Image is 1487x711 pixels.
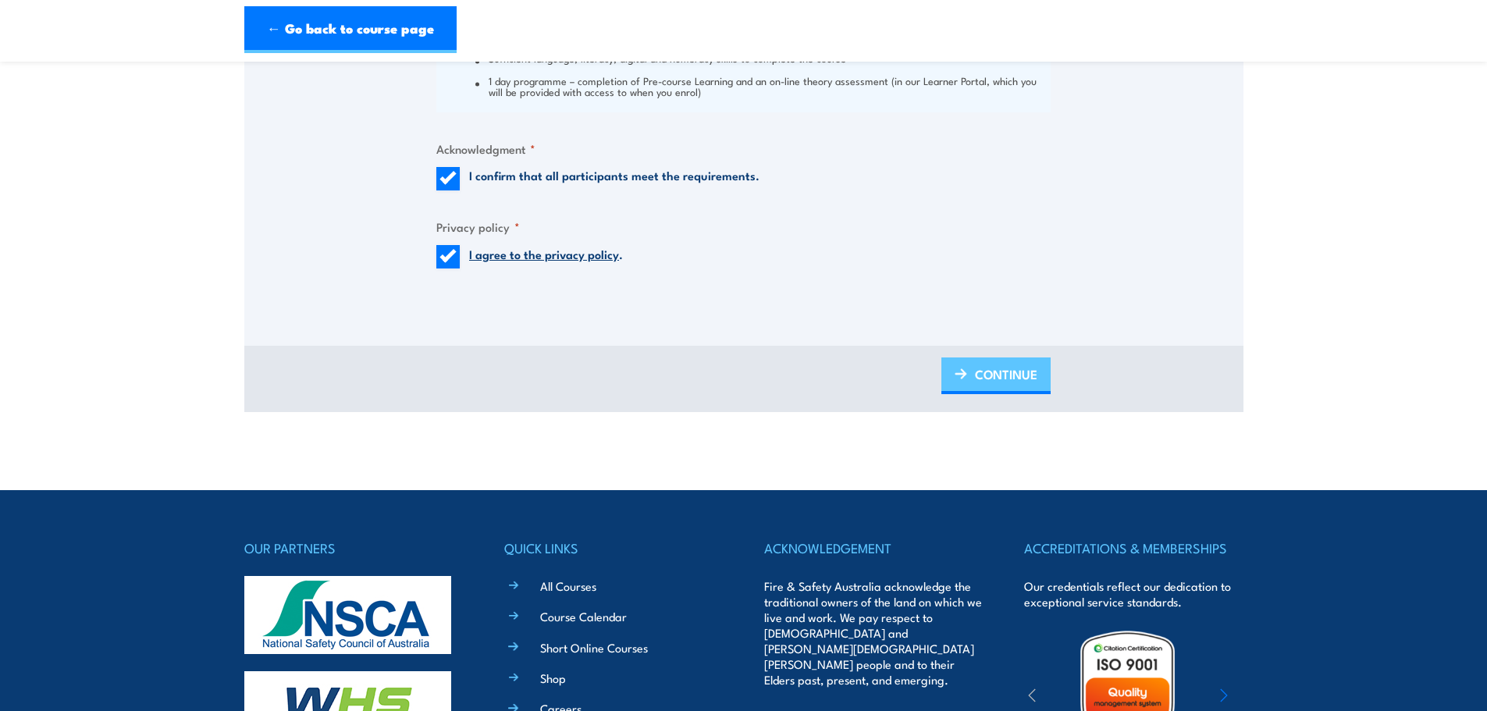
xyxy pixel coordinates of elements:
[244,6,457,53] a: ← Go back to course page
[504,537,723,559] h4: QUICK LINKS
[764,578,983,688] p: Fire & Safety Australia acknowledge the traditional owners of the land on which we live and work....
[436,140,535,158] legend: Acknowledgment
[540,670,566,686] a: Shop
[244,576,451,654] img: nsca-logo-footer
[436,218,520,236] legend: Privacy policy
[975,354,1037,395] span: CONTINUE
[244,537,463,559] h4: OUR PARTNERS
[469,245,623,268] label: .
[469,245,619,262] a: I agree to the privacy policy
[540,578,596,594] a: All Courses
[469,167,760,190] label: I confirm that all participants meet the requirements.
[540,639,648,656] a: Short Online Courses
[764,537,983,559] h4: ACKNOWLEDGEMENT
[475,75,1047,97] li: 1 day programme – completion of Pre-course Learning and an on-line theory assessment (in our Lear...
[941,357,1051,394] a: CONTINUE
[540,608,627,624] a: Course Calendar
[475,52,1047,63] li: Sufficient language, literacy, digital and numeracy skills to complete the course
[1024,578,1243,610] p: Our credentials reflect our dedication to exceptional service standards.
[1024,537,1243,559] h4: ACCREDITATIONS & MEMBERSHIPS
